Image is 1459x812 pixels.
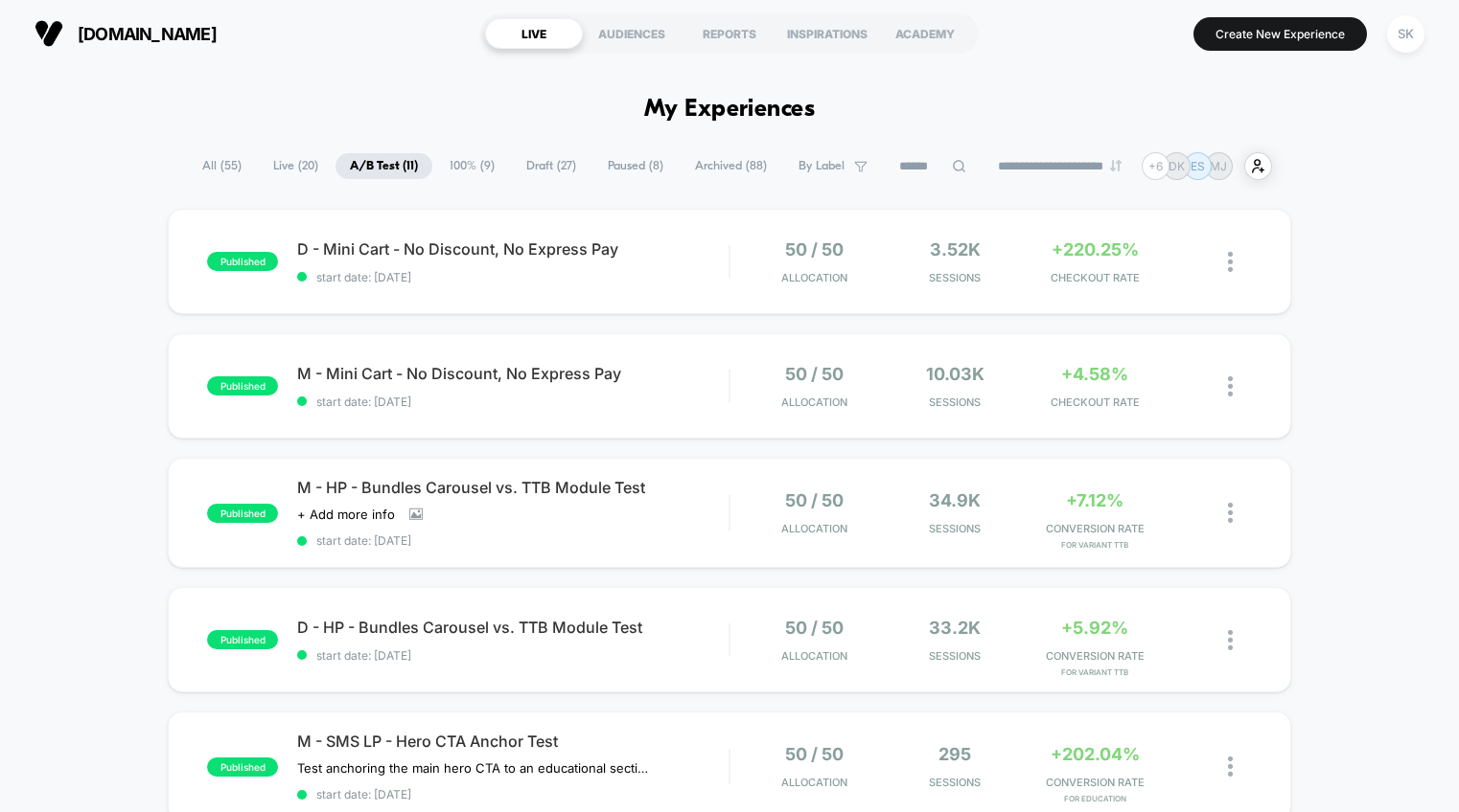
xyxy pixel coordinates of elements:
span: M - SMS LP - Hero CTA Anchor Test [297,732,729,751]
p: MJ [1210,159,1227,173]
span: M - Mini Cart - No Discount, No Express Pay [297,364,729,383]
span: Allocation [781,649,847,663]
span: Allocation [781,776,847,789]
span: for Variant TTB [1030,667,1160,677]
span: Sessions [890,271,1020,284]
span: + Add more info [297,507,395,522]
span: D - HP - Bundles Carousel vs. TTB Module Test [297,618,729,637]
div: AUDIENCES [583,18,681,49]
span: [DOMAIN_NAME] [78,24,217,44]
img: Visually logo [35,19,63,48]
span: Allocation [781,395,847,409]
span: 50 / 50 [785,744,844,764]
span: 10.03k [926,364,984,384]
div: INSPIRATIONS [778,18,876,49]
span: Paused ( 8 ) [593,153,678,179]
span: start date: [DATE] [297,270,729,284]
img: close [1228,630,1233,650]
span: for Variant TTB [1030,540,1160,550]
p: DK [1169,159,1185,173]
span: +220.25% [1052,239,1139,259]
img: end [1110,160,1122,171]
h1: My Experiences [644,96,816,124]
span: M - HP - Bundles Carousel vs. TTB Module Test [297,478,729,497]
span: published [207,504,278,523]
span: Sessions [890,649,1020,663]
span: 50 / 50 [785,618,844,638]
span: 100% ( 9 ) [435,153,509,179]
span: Allocation [781,522,847,535]
button: [DOMAIN_NAME] [29,18,222,49]
div: SK [1387,15,1424,53]
span: start date: [DATE] [297,787,729,801]
span: Test anchoring the main hero CTA to an educational section about our method vs. TTB product detai... [297,760,653,776]
span: Sessions [890,395,1020,409]
img: close [1228,252,1233,272]
span: 33.2k [929,618,981,638]
span: Draft ( 27 ) [512,153,591,179]
span: published [207,252,278,271]
span: 50 / 50 [785,239,844,259]
span: 295 [938,744,971,764]
span: Allocation [781,271,847,284]
span: 50 / 50 [785,364,844,384]
span: CHECKOUT RATE [1030,395,1160,409]
span: CONVERSION RATE [1030,776,1160,789]
span: CHECKOUT RATE [1030,271,1160,284]
span: start date: [DATE] [297,395,729,409]
span: +4.58% [1061,364,1128,384]
img: close [1228,376,1233,396]
div: REPORTS [681,18,778,49]
span: +5.92% [1061,618,1128,638]
span: published [207,757,278,777]
div: ACADEMY [876,18,974,49]
span: +202.04% [1051,744,1140,764]
span: published [207,376,278,395]
span: D - Mini Cart - No Discount, No Express Pay [297,239,729,259]
span: Archived ( 88 ) [681,153,781,179]
span: Live ( 20 ) [259,153,333,179]
span: start date: [DATE] [297,533,729,548]
div: LIVE [485,18,583,49]
button: Create New Experience [1193,17,1367,51]
span: 50 / 50 [785,490,844,510]
div: + 6 [1142,152,1170,180]
span: 3.52k [930,239,981,259]
span: CONVERSION RATE [1030,522,1160,535]
span: A/B Test ( 11 ) [336,153,432,179]
button: SK [1381,14,1430,54]
span: published [207,630,278,649]
img: close [1228,756,1233,777]
span: Sessions [890,776,1020,789]
span: By Label [799,159,845,173]
span: start date: [DATE] [297,648,729,663]
span: for Education [1030,794,1160,803]
span: All ( 55 ) [188,153,256,179]
span: +7.12% [1066,490,1123,510]
img: close [1228,503,1233,523]
span: Sessions [890,522,1020,535]
span: CONVERSION RATE [1030,649,1160,663]
span: 34.9k [929,490,981,510]
p: ES [1191,159,1205,173]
